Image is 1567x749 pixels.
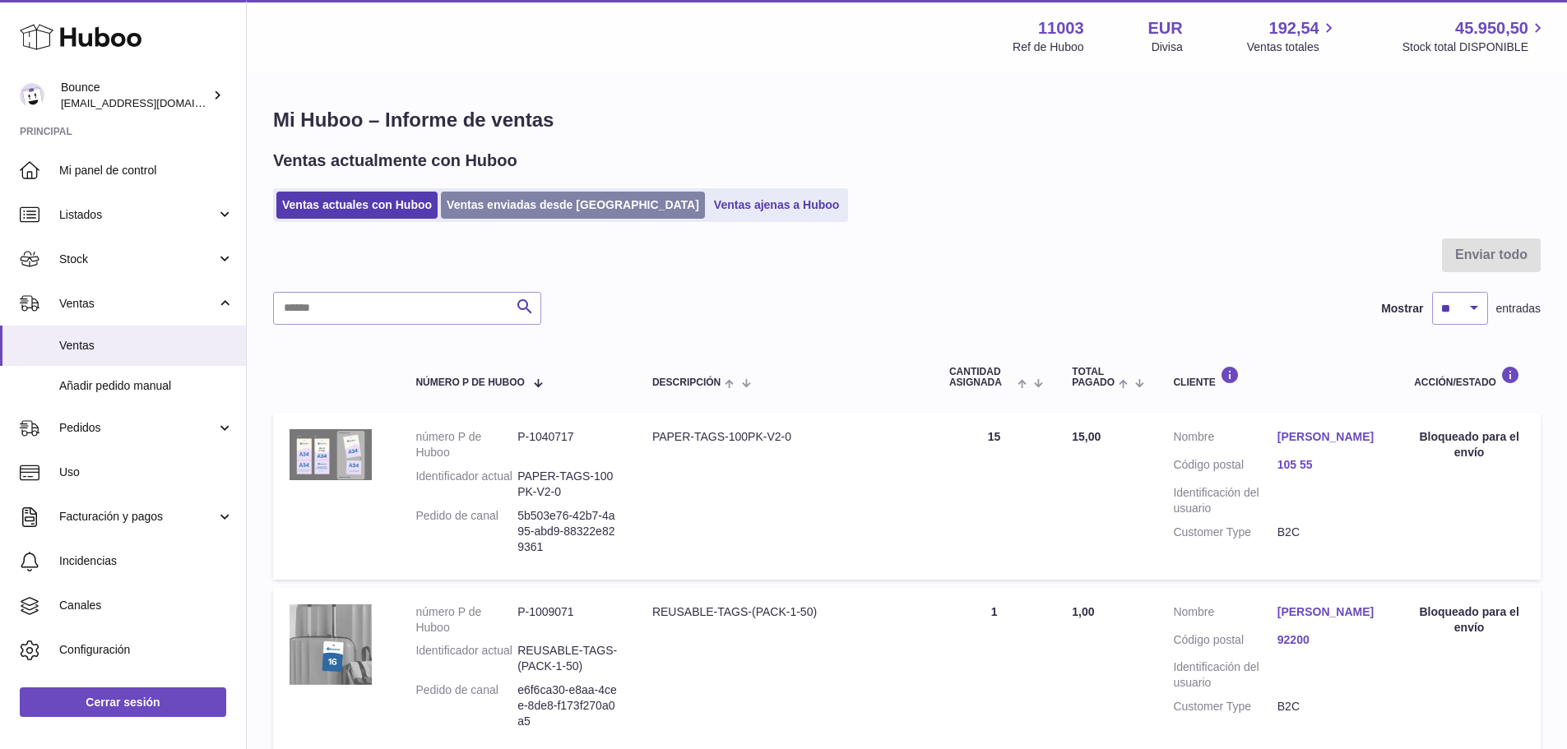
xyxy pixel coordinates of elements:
[273,107,1541,133] h1: Mi Huboo – Informe de ventas
[59,252,216,267] span: Stock
[1247,17,1338,55] a: 192,54 Ventas totales
[1277,699,1381,714] dd: B2C
[1173,429,1277,449] dt: Nombre
[415,508,517,555] dt: Pedido de canal
[415,469,517,500] dt: Identificador actual
[1148,17,1183,39] strong: EUR
[652,604,916,620] div: REUSABLE-TAGS-(PACK-1-50)
[1072,367,1115,388] span: Total pagado
[59,553,234,569] span: Incidencias
[1414,429,1524,460] div: Bloqueado para el envío
[1173,632,1277,652] dt: Código postal
[1496,301,1541,317] span: entradas
[1277,457,1381,473] a: 105 55
[59,163,234,178] span: Mi panel de control
[949,367,1013,388] span: Cantidad ASIGNADA
[517,469,619,500] dd: PAPER-TAGS-100PK-V2-0
[61,96,242,109] span: [EMAIL_ADDRESS][DOMAIN_NAME]
[1269,17,1319,39] span: 192,54
[59,642,234,658] span: Configuración
[1173,457,1277,477] dt: Código postal
[652,429,916,445] div: PAPER-TAGS-100PK-V2-0
[1152,39,1183,55] div: Divisa
[59,598,234,613] span: Canales
[1455,17,1528,39] span: 45.950,50
[652,377,721,388] span: Descripción
[59,509,216,525] span: Facturación y pagos
[20,83,44,108] img: internalAdmin-11003@internal.huboo.com
[517,643,619,674] dd: REUSABLE-TAGS-(PACK-1-50)
[415,429,517,460] dt: número P de Huboo
[1277,632,1381,648] a: 92200
[59,338,234,354] span: Ventas
[1173,659,1277,691] dt: Identificación del usuario
[59,378,234,394] span: Añadir pedido manual
[1381,301,1423,317] label: Mostrar
[415,682,517,729] dt: Pedido de canal
[708,192,846,219] a: Ventas ajenas a Huboo
[1247,39,1338,55] span: Ventas totales
[933,413,1055,579] td: 15
[441,192,705,219] a: Ventas enviadas desde [GEOGRAPHIC_DATA]
[1414,366,1524,388] div: Acción/Estado
[1414,604,1524,636] div: Bloqueado para el envío
[1013,39,1083,55] div: Ref de Huboo
[290,604,372,685] img: 1725531121.png
[1038,17,1084,39] strong: 11003
[273,150,517,172] h2: Ventas actualmente con Huboo
[517,429,619,460] dd: P-1040717
[1402,39,1547,55] span: Stock total DISPONIBLE
[1277,429,1381,445] a: [PERSON_NAME]
[276,192,438,219] a: Ventas actuales con Huboo
[59,207,216,223] span: Listados
[59,420,216,436] span: Pedidos
[59,296,216,312] span: Ventas
[415,643,517,674] dt: Identificador actual
[1173,604,1277,624] dt: Nombre
[1173,525,1277,540] dt: Customer Type
[1173,699,1277,714] dt: Customer Type
[290,429,372,480] img: 1744033642.png
[1173,485,1277,516] dt: Identificación del usuario
[1277,525,1381,540] dd: B2C
[517,508,619,555] dd: 5b503e76-42b7-4a95-abd9-88322e829361
[61,80,209,111] div: Bounce
[415,604,517,636] dt: número P de Huboo
[1072,430,1101,443] span: 15,00
[1173,366,1381,388] div: Cliente
[1072,605,1094,618] span: 1,00
[59,465,234,480] span: Uso
[517,682,619,729] dd: e6f6ca30-e8aa-4cee-8de8-f173f270a0a5
[517,604,619,636] dd: P-1009071
[1277,604,1381,620] a: [PERSON_NAME]
[1402,17,1547,55] a: 45.950,50 Stock total DISPONIBLE
[20,687,226,717] a: Cerrar sesión
[415,377,524,388] span: número P de Huboo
